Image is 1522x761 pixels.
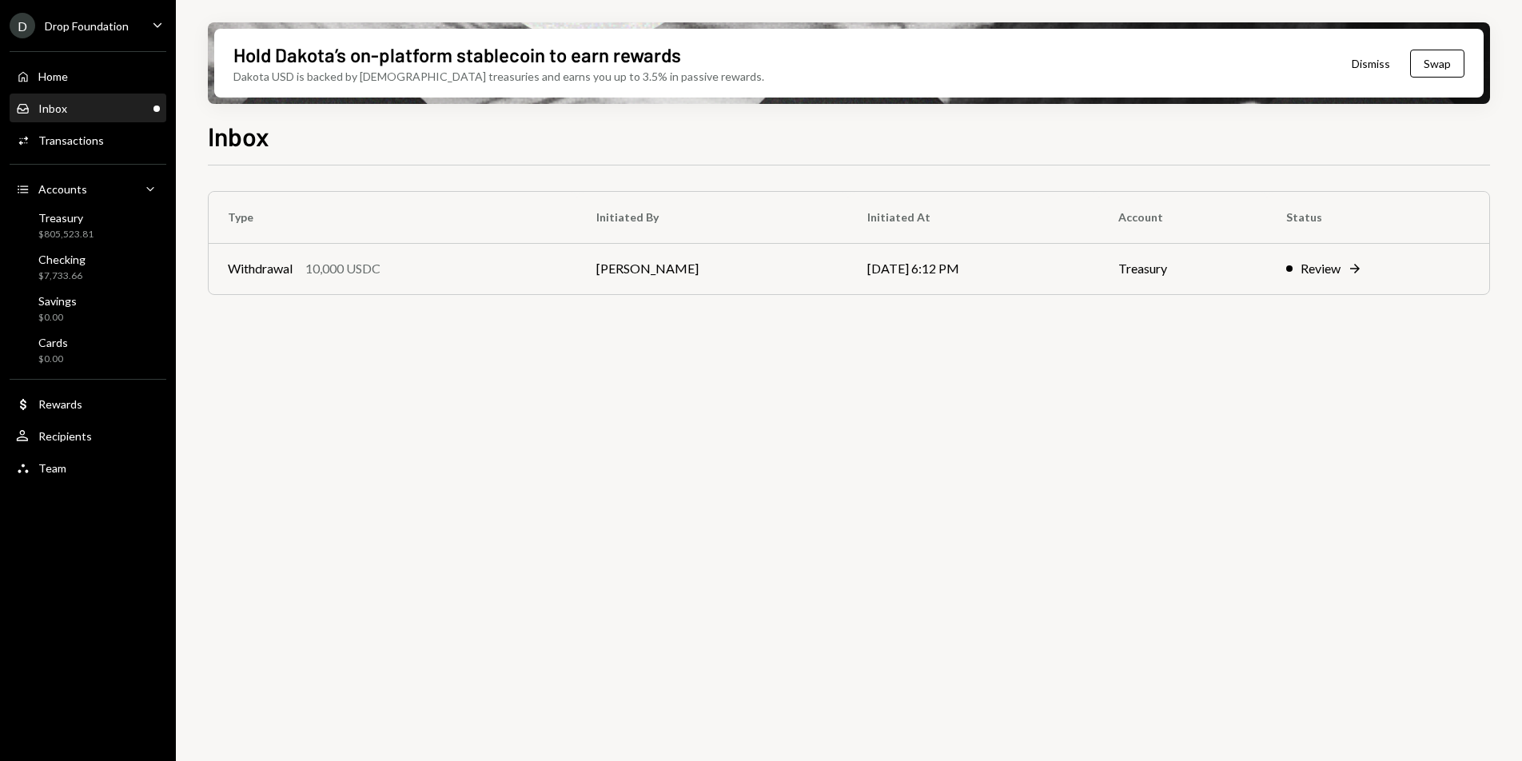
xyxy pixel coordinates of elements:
[38,133,104,147] div: Transactions
[38,311,77,325] div: $0.00
[10,94,166,122] a: Inbox
[233,68,764,85] div: Dakota USD is backed by [DEMOGRAPHIC_DATA] treasuries and earns you up to 3.5% in passive rewards.
[38,253,86,266] div: Checking
[38,228,94,241] div: $805,523.81
[10,331,166,369] a: Cards$0.00
[1099,243,1267,294] td: Treasury
[1332,45,1410,82] button: Dismiss
[10,389,166,418] a: Rewards
[10,174,166,203] a: Accounts
[208,120,269,152] h1: Inbox
[38,336,68,349] div: Cards
[577,243,848,294] td: [PERSON_NAME]
[10,453,166,482] a: Team
[209,192,577,243] th: Type
[38,429,92,443] div: Recipients
[38,461,66,475] div: Team
[10,62,166,90] a: Home
[38,294,77,308] div: Savings
[228,259,293,278] div: Withdrawal
[10,206,166,245] a: Treasury$805,523.81
[10,289,166,328] a: Savings$0.00
[577,192,848,243] th: Initiated By
[305,259,380,278] div: 10,000 USDC
[38,102,67,115] div: Inbox
[1410,50,1464,78] button: Swap
[38,211,94,225] div: Treasury
[10,13,35,38] div: D
[10,421,166,450] a: Recipients
[38,182,87,196] div: Accounts
[848,243,1099,294] td: [DATE] 6:12 PM
[1099,192,1267,243] th: Account
[10,126,166,154] a: Transactions
[38,353,68,366] div: $0.00
[45,19,129,33] div: Drop Foundation
[233,42,681,68] div: Hold Dakota’s on-platform stablecoin to earn rewards
[1301,259,1341,278] div: Review
[38,70,68,83] div: Home
[38,397,82,411] div: Rewards
[10,248,166,286] a: Checking$7,733.66
[38,269,86,283] div: $7,733.66
[848,192,1099,243] th: Initiated At
[1267,192,1489,243] th: Status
